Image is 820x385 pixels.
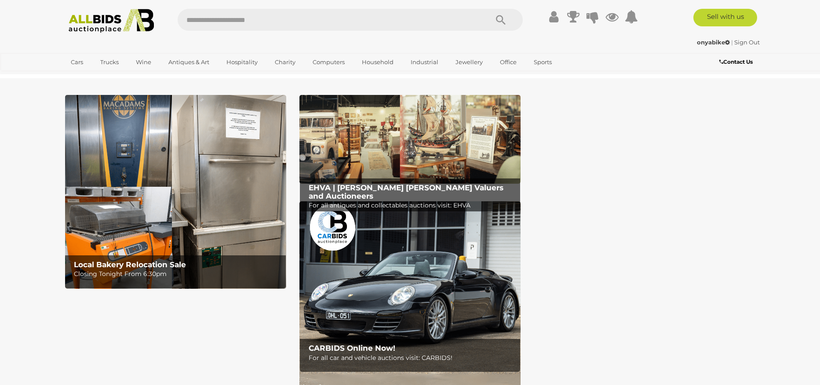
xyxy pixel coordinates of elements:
a: onyabike [697,39,731,46]
a: Computers [307,55,350,69]
b: Local Bakery Relocation Sale [74,260,186,269]
a: Sports [528,55,558,69]
a: [GEOGRAPHIC_DATA] [65,69,139,84]
a: Sell with us [693,9,757,26]
a: Trucks [95,55,124,69]
a: Household [356,55,399,69]
p: Closing Tonight From 6:30pm [74,269,281,280]
b: EHVA | [PERSON_NAME] [PERSON_NAME] Valuers and Auctioneers [309,183,503,200]
a: EHVA | Evans Hastings Valuers and Auctioneers EHVA | [PERSON_NAME] [PERSON_NAME] Valuers and Auct... [299,95,521,184]
a: Sign Out [734,39,760,46]
a: Charity [269,55,301,69]
b: Contact Us [719,58,753,65]
b: CARBIDS Online Now! [309,344,395,352]
a: Industrial [405,55,444,69]
img: Local Bakery Relocation Sale [65,95,286,289]
a: Hospitality [221,55,263,69]
a: Antiques & Art [163,55,215,69]
img: Allbids.com.au [64,9,159,33]
img: EHVA | Evans Hastings Valuers and Auctioneers [299,95,521,184]
a: Local Bakery Relocation Sale Local Bakery Relocation Sale Closing Tonight From 6:30pm [65,95,286,289]
a: Office [494,55,522,69]
a: Jewellery [450,55,488,69]
a: Cars [65,55,89,69]
a: Wine [130,55,157,69]
a: Contact Us [719,57,755,67]
span: | [731,39,733,46]
button: Search [479,9,523,31]
p: For all car and vehicle auctions visit: CARBIDS! [309,352,516,363]
p: For all antiques and collectables auctions visit: EHVA [309,200,516,211]
strong: onyabike [697,39,730,46]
